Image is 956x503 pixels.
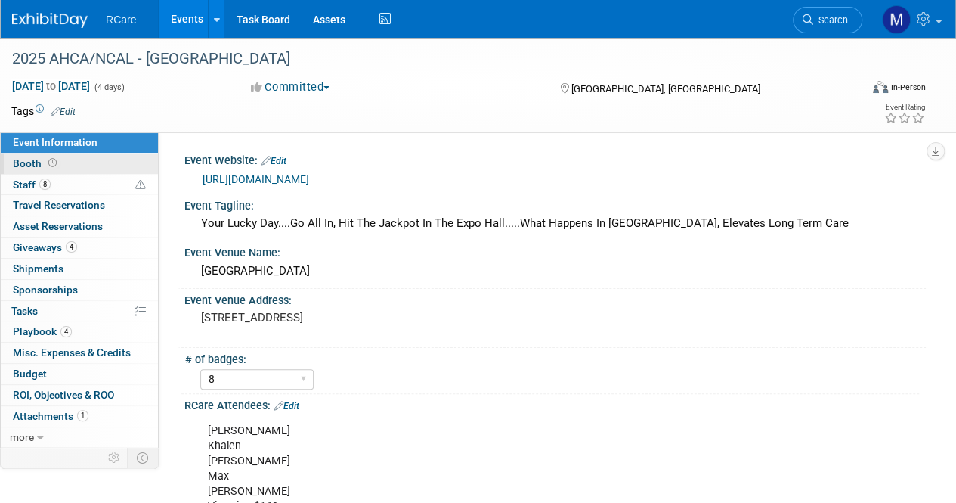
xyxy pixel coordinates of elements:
a: Shipments [1,259,158,279]
span: Giveaways [13,241,77,253]
div: Event Venue Address: [184,289,926,308]
span: Travel Reservations [13,199,105,211]
a: Asset Reservations [1,216,158,237]
span: Misc. Expenses & Credits [13,346,131,359]
a: Edit [261,156,286,166]
a: Edit [274,401,299,411]
a: Edit [51,107,76,117]
td: Tags [11,104,76,119]
span: Budget [13,368,47,380]
td: Toggle Event Tabs [128,448,159,467]
div: Event Website: [184,149,926,169]
span: Booth not reserved yet [45,157,60,169]
div: RCare Attendees: [184,394,926,414]
a: Playbook4 [1,321,158,342]
span: Potential Scheduling Conflict -- at least one attendee is tagged in another overlapping event. [135,179,146,192]
span: more [10,431,34,443]
pre: [STREET_ADDRESS] [201,311,477,324]
div: 2025 AHCA/NCAL - [GEOGRAPHIC_DATA] [7,45,848,73]
a: Giveaways4 [1,238,158,258]
span: Playbook [13,325,72,337]
button: Committed [246,79,336,95]
span: [DATE] [DATE] [11,79,91,93]
span: to [44,80,58,92]
a: ROI, Objectives & ROO [1,385,158,405]
div: Event Format [792,79,926,101]
span: 8 [39,179,51,190]
span: ROI, Objectives & ROO [13,389,114,401]
img: Mila Vasquez [882,5,911,34]
span: Event Information [13,136,97,148]
span: (4 days) [93,82,125,92]
span: [GEOGRAPHIC_DATA], [GEOGRAPHIC_DATA] [571,83,760,95]
div: In-Person [890,82,926,93]
div: Event Venue Name: [184,241,926,260]
a: more [1,427,158,448]
a: Tasks [1,301,158,321]
span: Search [813,14,848,26]
div: Event Tagline: [184,194,926,213]
div: [GEOGRAPHIC_DATA] [196,259,914,283]
span: RCare [106,14,136,26]
a: Misc. Expenses & Credits [1,343,158,363]
span: Staff [13,179,51,191]
div: Your Lucky Day....Go All In, Hit The Jackpot In The Expo Hall.....What Happens In [GEOGRAPHIC_DAT... [196,212,914,235]
span: 4 [66,241,77,253]
span: Tasks [11,305,38,317]
a: Booth [1,154,158,174]
img: ExhibitDay [12,13,88,28]
span: Shipments [13,262,63,275]
a: Attachments1 [1,406,158,427]
span: Sponsorships [13,284,78,296]
div: Event Rating [884,104,925,111]
td: Personalize Event Tab Strip [101,448,128,467]
span: 1 [77,410,88,421]
div: # of badges: [185,348,919,367]
a: Travel Reservations [1,195,158,216]
a: Staff8 [1,175,158,195]
span: Attachments [13,410,88,422]
span: 4 [60,326,72,337]
span: Asset Reservations [13,220,103,232]
a: [URL][DOMAIN_NAME] [203,173,309,185]
a: Budget [1,364,158,384]
a: Sponsorships [1,280,158,300]
a: Search [793,7,862,33]
span: Booth [13,157,60,169]
a: Event Information [1,132,158,153]
img: Format-Inperson.png [873,81,888,93]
